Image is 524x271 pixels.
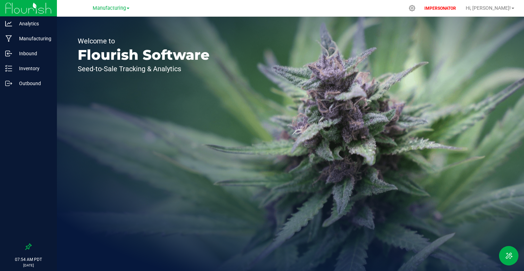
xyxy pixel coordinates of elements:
div: Manage settings [408,5,416,11]
p: 07:54 AM PDT [3,256,54,263]
button: Toggle Menu [499,246,518,265]
inline-svg: Manufacturing [5,35,12,42]
p: [DATE] [3,263,54,268]
p: Welcome to [78,38,210,44]
inline-svg: Inbound [5,50,12,57]
p: Outbound [12,79,54,88]
inline-svg: Analytics [5,20,12,27]
span: Manufacturing [93,5,126,11]
label: Pin the sidebar to full width on large screens [25,243,32,250]
inline-svg: Outbound [5,80,12,87]
inline-svg: Inventory [5,65,12,72]
p: Analytics [12,19,54,28]
p: Seed-to-Sale Tracking & Analytics [78,65,210,72]
p: IMPERSONATOR [422,5,459,11]
p: Inbound [12,49,54,58]
p: Inventory [12,64,54,73]
span: Hi, [PERSON_NAME]! [466,5,511,11]
p: Manufacturing [12,34,54,43]
p: Flourish Software [78,48,210,62]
